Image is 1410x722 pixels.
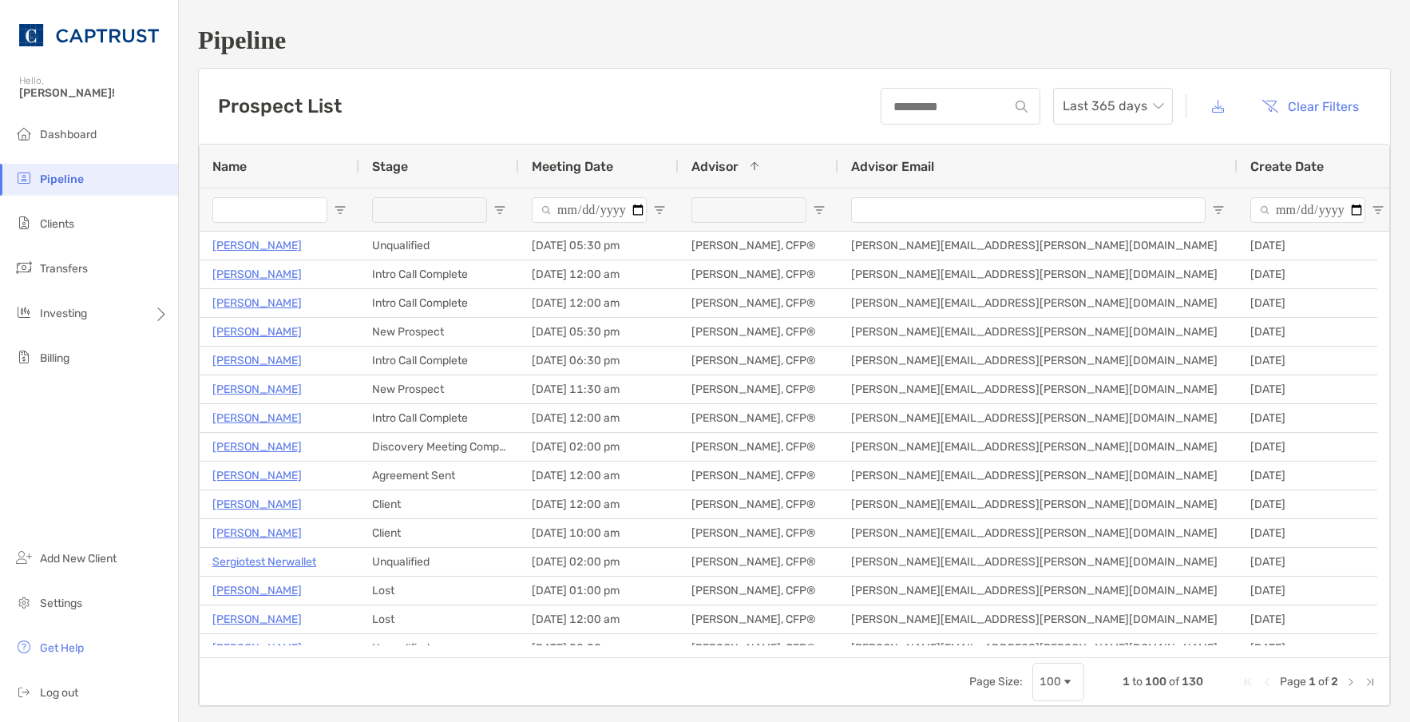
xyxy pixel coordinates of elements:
[838,433,1238,461] div: [PERSON_NAME][EMAIL_ADDRESS][PERSON_NAME][DOMAIN_NAME]
[212,264,302,284] p: [PERSON_NAME]
[212,379,302,399] p: [PERSON_NAME]
[1238,347,1397,375] div: [DATE]
[212,351,302,371] a: [PERSON_NAME]
[1182,675,1203,688] span: 130
[1309,675,1316,688] span: 1
[519,375,679,403] div: [DATE] 11:30 am
[679,634,838,662] div: [PERSON_NAME], CFP®
[1238,605,1397,633] div: [DATE]
[679,490,838,518] div: [PERSON_NAME], CFP®
[14,258,34,277] img: transfers icon
[1250,159,1324,174] span: Create Date
[40,686,78,700] span: Log out
[40,552,117,565] span: Add New Client
[212,322,302,342] a: [PERSON_NAME]
[14,169,34,188] img: pipeline icon
[218,95,342,117] h3: Prospect List
[1238,462,1397,490] div: [DATE]
[1261,676,1273,688] div: Previous Page
[14,213,34,232] img: clients icon
[519,519,679,547] div: [DATE] 10:00 am
[1372,204,1384,216] button: Open Filter Menu
[212,408,302,428] a: [PERSON_NAME]
[14,593,34,612] img: settings icon
[1242,676,1254,688] div: First Page
[1238,433,1397,461] div: [DATE]
[519,577,679,605] div: [DATE] 01:00 pm
[212,494,302,514] a: [PERSON_NAME]
[1123,675,1130,688] span: 1
[19,6,159,64] img: CAPTRUST Logo
[519,490,679,518] div: [DATE] 12:00 am
[198,26,1391,55] h1: Pipeline
[493,204,506,216] button: Open Filter Menu
[813,204,826,216] button: Open Filter Menu
[519,289,679,317] div: [DATE] 12:00 am
[519,260,679,288] div: [DATE] 12:00 am
[519,347,679,375] div: [DATE] 06:30 pm
[359,519,519,547] div: Client
[838,232,1238,260] div: [PERSON_NAME][EMAIL_ADDRESS][PERSON_NAME][DOMAIN_NAME]
[1364,676,1376,688] div: Last Page
[691,159,739,174] span: Advisor
[1238,289,1397,317] div: [DATE]
[1238,519,1397,547] div: [DATE]
[532,197,647,223] input: Meeting Date Filter Input
[212,159,247,174] span: Name
[14,347,34,367] img: billing icon
[519,548,679,576] div: [DATE] 02:00 pm
[679,519,838,547] div: [PERSON_NAME], CFP®
[212,581,302,601] a: [PERSON_NAME]
[14,637,34,657] img: get-help icon
[1318,675,1329,688] span: of
[212,236,302,256] p: [PERSON_NAME]
[1238,577,1397,605] div: [DATE]
[838,289,1238,317] div: [PERSON_NAME][EMAIL_ADDRESS][PERSON_NAME][DOMAIN_NAME]
[359,404,519,432] div: Intro Call Complete
[519,433,679,461] div: [DATE] 02:00 pm
[40,217,74,231] span: Clients
[359,375,519,403] div: New Prospect
[359,548,519,576] div: Unqualified
[1016,101,1028,113] img: input icon
[838,318,1238,346] div: [PERSON_NAME][EMAIL_ADDRESS][PERSON_NAME][DOMAIN_NAME]
[1250,89,1371,124] button: Clear Filters
[1250,197,1365,223] input: Create Date Filter Input
[1145,675,1166,688] span: 100
[359,634,519,662] div: Unqualified
[532,159,613,174] span: Meeting Date
[40,173,84,186] span: Pipeline
[212,437,302,457] a: [PERSON_NAME]
[359,260,519,288] div: Intro Call Complete
[359,289,519,317] div: Intro Call Complete
[679,404,838,432] div: [PERSON_NAME], CFP®
[212,552,316,572] a: Sergiotest Nerwallet
[14,682,34,701] img: logout icon
[1238,634,1397,662] div: [DATE]
[679,260,838,288] div: [PERSON_NAME], CFP®
[212,466,302,486] a: [PERSON_NAME]
[653,204,666,216] button: Open Filter Menu
[14,548,34,567] img: add_new_client icon
[1169,675,1179,688] span: of
[519,318,679,346] div: [DATE] 05:30 pm
[851,159,934,174] span: Advisor Email
[679,375,838,403] div: [PERSON_NAME], CFP®
[1345,676,1357,688] div: Next Page
[372,159,408,174] span: Stage
[212,609,302,629] a: [PERSON_NAME]
[1063,89,1163,124] span: Last 365 days
[1331,675,1338,688] span: 2
[212,523,302,543] p: [PERSON_NAME]
[212,638,302,658] p: [PERSON_NAME]
[40,641,84,655] span: Get Help
[359,577,519,605] div: Lost
[359,605,519,633] div: Lost
[40,307,87,320] span: Investing
[1238,490,1397,518] div: [DATE]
